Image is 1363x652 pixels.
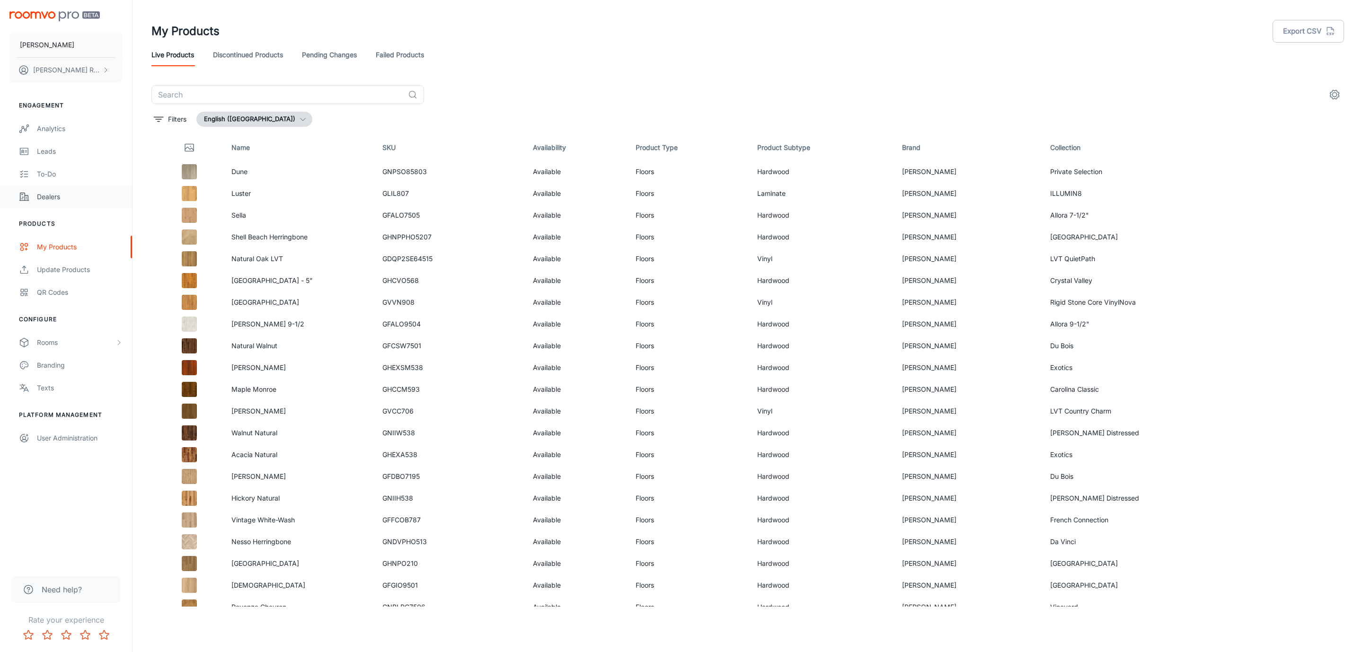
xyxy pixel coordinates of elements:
[375,226,526,248] td: GHNPPHO5207
[1043,422,1194,444] td: [PERSON_NAME] Distressed
[231,342,277,350] a: Natural Walnut
[375,291,526,313] td: GVVN908
[750,466,894,487] td: Hardwood
[196,112,312,127] button: English ([GEOGRAPHIC_DATA])
[894,466,1042,487] td: [PERSON_NAME]
[375,204,526,226] td: GFALO7505
[213,44,283,66] a: Discontinued Products
[231,537,291,546] a: Nesso Herringbone
[375,531,526,553] td: GNDVPHO513
[37,123,123,134] div: Analytics
[151,44,194,66] a: Live Products
[1043,335,1194,357] td: Du Bois
[1043,226,1194,248] td: [GEOGRAPHIC_DATA]
[628,270,750,291] td: Floors
[37,360,123,370] div: Branding
[302,44,357,66] a: Pending Changes
[628,509,750,531] td: Floors
[151,112,189,127] button: filter
[894,357,1042,379] td: [PERSON_NAME]
[1043,161,1194,183] td: Private Selection
[231,472,286,480] a: [PERSON_NAME]
[525,574,628,596] td: Available
[750,335,894,357] td: Hardwood
[184,142,195,153] svg: Thumbnail
[375,357,526,379] td: GHEXSM538
[1043,270,1194,291] td: Crystal Valley
[37,383,123,393] div: Texts
[894,248,1042,270] td: [PERSON_NAME]
[750,487,894,509] td: Hardwood
[525,248,628,270] td: Available
[375,553,526,574] td: GHNPO210
[525,596,628,618] td: Available
[525,183,628,204] td: Available
[37,433,123,443] div: User Administration
[894,291,1042,313] td: [PERSON_NAME]
[231,211,246,219] a: Sella
[628,466,750,487] td: Floors
[9,58,123,82] button: [PERSON_NAME] Redfield
[525,161,628,183] td: Available
[525,553,628,574] td: Available
[750,161,894,183] td: Hardwood
[750,357,894,379] td: Hardwood
[894,335,1042,357] td: [PERSON_NAME]
[9,11,100,21] img: Roomvo PRO Beta
[1043,357,1194,379] td: Exotics
[894,596,1042,618] td: [PERSON_NAME]
[525,379,628,400] td: Available
[750,400,894,422] td: Vinyl
[231,233,308,241] a: Shell Beach Herringbone
[750,291,894,313] td: Vinyl
[20,40,74,50] p: [PERSON_NAME]
[628,248,750,270] td: Floors
[628,553,750,574] td: Floors
[628,204,750,226] td: Floors
[750,509,894,531] td: Hardwood
[1325,85,1344,104] button: settings
[1043,313,1194,335] td: Allora 9-1/2"
[1043,531,1194,553] td: Da Vinci
[525,313,628,335] td: Available
[628,531,750,553] td: Floors
[37,242,123,252] div: My Products
[231,516,295,524] a: Vintage White-Wash
[894,574,1042,596] td: [PERSON_NAME]
[750,204,894,226] td: Hardwood
[19,626,38,644] button: Rate 1 star
[375,248,526,270] td: GDQP2SE64515
[628,183,750,204] td: Floors
[750,183,894,204] td: Laminate
[37,146,123,157] div: Leads
[231,581,305,589] a: [DEMOGRAPHIC_DATA]
[894,270,1042,291] td: [PERSON_NAME]
[628,487,750,509] td: Floors
[525,400,628,422] td: Available
[894,379,1042,400] td: [PERSON_NAME]
[375,466,526,487] td: GFDBO7195
[894,183,1042,204] td: [PERSON_NAME]
[42,584,82,595] span: Need help?
[1043,444,1194,466] td: Exotics
[750,553,894,574] td: Hardwood
[1043,134,1194,161] th: Collection
[375,487,526,509] td: GNIIH538
[894,226,1042,248] td: [PERSON_NAME]
[894,204,1042,226] td: [PERSON_NAME]
[525,291,628,313] td: Available
[375,422,526,444] td: GNIIW538
[525,466,628,487] td: Available
[375,335,526,357] td: GFCSW7501
[231,407,286,415] a: [PERSON_NAME]
[525,134,628,161] th: Availability
[231,559,299,567] a: [GEOGRAPHIC_DATA]
[628,379,750,400] td: Floors
[37,169,123,179] div: To-do
[33,65,100,75] p: [PERSON_NAME] Redfield
[525,509,628,531] td: Available
[750,444,894,466] td: Hardwood
[750,574,894,596] td: Hardwood
[151,23,220,40] h1: My Products
[628,313,750,335] td: Floors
